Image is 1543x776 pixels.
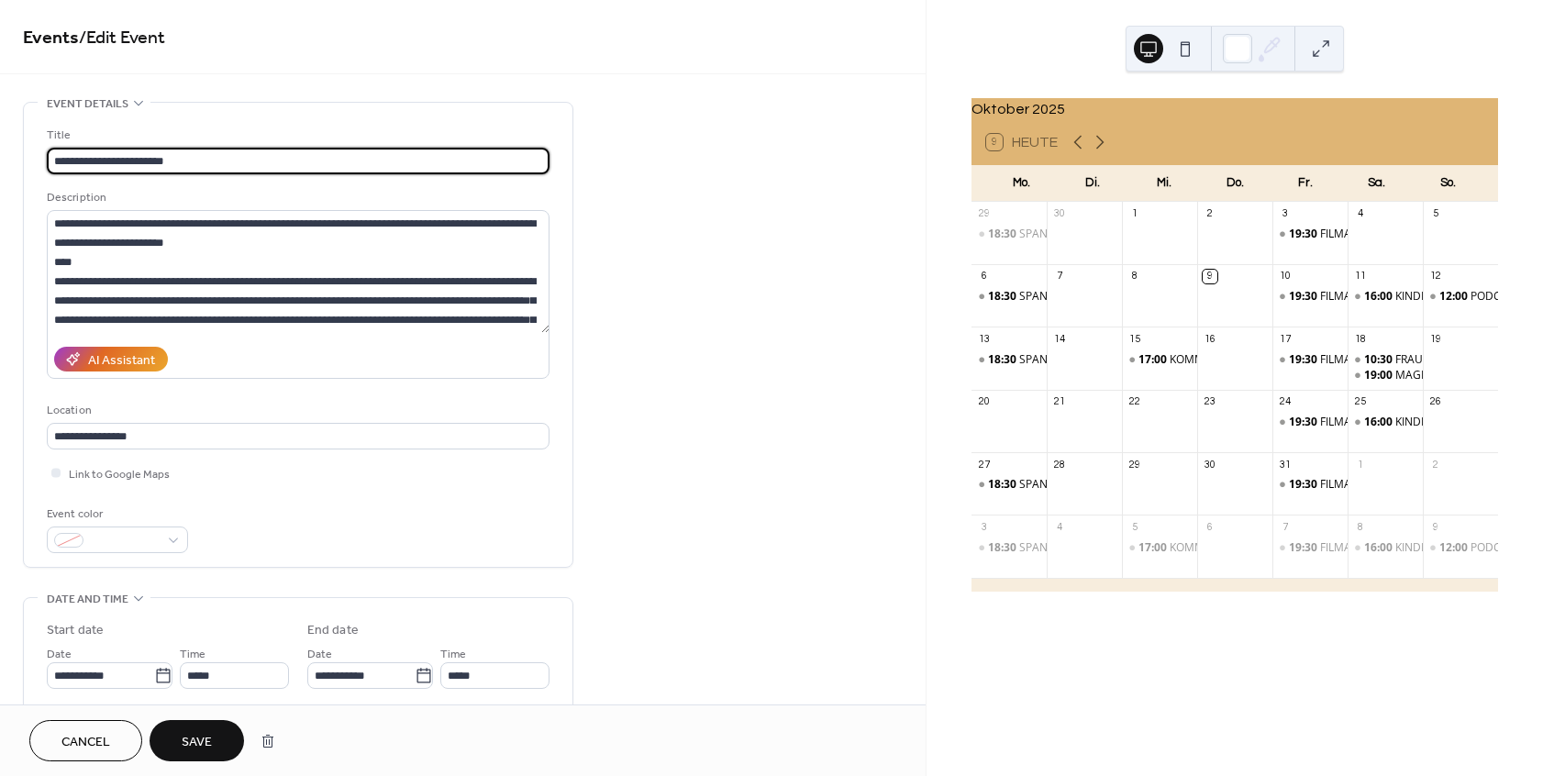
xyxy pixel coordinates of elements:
[47,126,546,145] div: Title
[1353,270,1367,283] div: 11
[1127,332,1141,346] div: 15
[1052,332,1066,346] div: 14
[971,98,1498,120] div: Oktober 2025
[988,477,1019,493] span: 18:30
[88,351,155,371] div: AI Assistant
[1122,352,1197,368] div: KOMME WER WOLLE
[1278,520,1292,534] div: 7
[988,289,1019,305] span: 18:30
[977,520,991,534] div: 3
[988,352,1019,368] span: 18:30
[1203,520,1216,534] div: 6
[1127,395,1141,409] div: 22
[1423,289,1498,305] div: PODCAST LIVE
[988,540,1019,556] span: 18:30
[977,395,991,409] div: 20
[1203,207,1216,221] div: 2
[182,733,212,752] span: Save
[1439,540,1471,556] span: 12:00
[1272,540,1348,556] div: FILMABEND: ZWEIGSTELLE-BÜROKRATIE KENNT KEIN JENSEITS
[1138,352,1170,368] span: 17:00
[1203,395,1216,409] div: 23
[1128,165,1199,202] div: Mi.
[1353,520,1367,534] div: 8
[1127,207,1141,221] div: 1
[1439,289,1471,305] span: 12:00
[1348,352,1423,368] div: FRAUENKINO: WUNDERSCHÖNER
[1289,289,1320,305] span: 19:30
[1278,270,1292,283] div: 10
[1203,270,1216,283] div: 9
[977,332,991,346] div: 13
[1019,477,1162,493] div: SPANISCH A1 AB LEKTION 1
[977,270,991,283] div: 6
[1203,458,1216,471] div: 30
[1019,227,1162,242] div: SPANISCH A1 AB LEKTION 1
[1052,395,1066,409] div: 21
[1364,289,1395,305] span: 16:00
[1395,415,1460,430] div: KINDERKINO
[1289,540,1320,556] span: 19:30
[1271,165,1341,202] div: Fr.
[1428,395,1442,409] div: 26
[1353,395,1367,409] div: 25
[1341,165,1412,202] div: Sa.
[29,720,142,761] button: Cancel
[54,347,168,371] button: AI Assistant
[47,590,128,609] span: Date and time
[1428,207,1442,221] div: 5
[1395,368,1474,383] div: MAGIC DINNER
[1278,332,1292,346] div: 17
[1348,368,1423,383] div: MAGIC DINNER
[1272,227,1348,242] div: FILMABEND: ES IST NUR EINE PHASE, HASE
[1127,458,1141,471] div: 29
[1052,270,1066,283] div: 7
[1272,415,1348,430] div: FILMABEND: DIE HERRLICHKEIT DES LEBENS
[307,645,332,664] span: Date
[1278,458,1292,471] div: 31
[47,504,184,524] div: Event color
[47,401,546,420] div: Location
[1019,540,1162,556] div: SPANISCH A1 AB LEKTION 1
[988,227,1019,242] span: 18:30
[1289,227,1320,242] span: 19:30
[79,20,165,56] span: / Edit Event
[1052,520,1066,534] div: 4
[1058,165,1128,202] div: Di.
[1138,540,1170,556] span: 17:00
[1320,227,1542,242] div: FILMABEND: ES IST NUR EINE PHASE, HASE
[47,621,104,640] div: Start date
[1127,520,1141,534] div: 5
[1423,540,1498,556] div: PODCAST LIVE
[977,207,991,221] div: 29
[1428,520,1442,534] div: 9
[1278,207,1292,221] div: 3
[1395,289,1460,305] div: KINDERKINO
[1320,477,1462,493] div: FILMABEND: RIEFFENSTAHL
[1353,332,1367,346] div: 18
[47,645,72,664] span: Date
[1019,289,1162,305] div: SPANISCH A1 AB LEKTION 1
[1348,540,1423,556] div: KINDERKINO
[1364,415,1395,430] span: 16:00
[1364,368,1395,383] span: 19:00
[150,720,244,761] button: Save
[1364,540,1395,556] span: 16:00
[1413,165,1483,202] div: So.
[1170,540,1275,556] div: KOMME WER WOLLE
[1203,332,1216,346] div: 16
[1272,477,1348,493] div: FILMABEND: RIEFFENSTAHL
[1272,289,1348,305] div: FILMABEND: KUNDSCHAFTER DES FRIEDENS 2
[307,621,359,640] div: End date
[971,227,1047,242] div: SPANISCH A1 AB LEKTION 1
[1348,415,1423,430] div: KINDERKINO
[1289,415,1320,430] span: 19:30
[1364,352,1395,368] span: 10:30
[1348,289,1423,305] div: KINDERKINO
[1122,540,1197,556] div: KOMME WER WOLLE
[1289,477,1320,493] span: 19:30
[1052,458,1066,471] div: 28
[971,352,1047,368] div: SPANISCH A1 AB LEKTION 1
[23,20,79,56] a: Events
